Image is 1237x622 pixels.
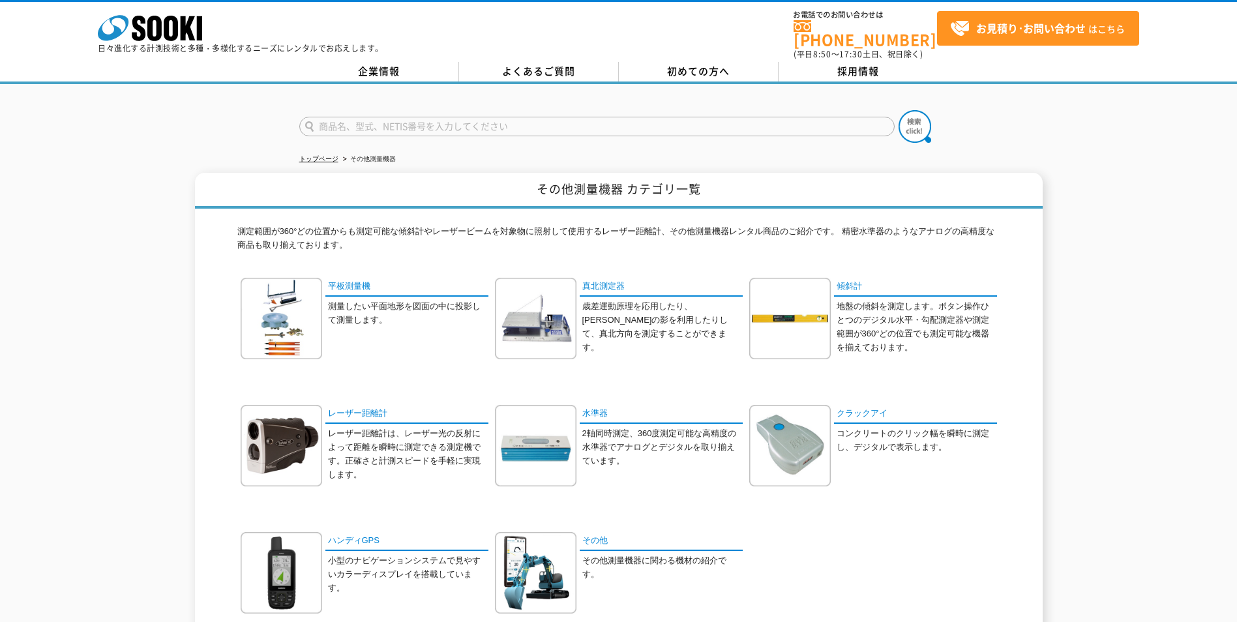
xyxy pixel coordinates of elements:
[328,554,488,595] p: 小型のナビゲーションシステムで見やすいカラーディスプレイを搭載しています。
[459,62,619,81] a: よくあるご質問
[794,20,937,47] a: [PHONE_NUMBER]
[749,278,831,359] img: 傾斜計
[834,405,997,424] a: クラックアイ
[582,427,743,467] p: 2軸同時測定、360度測定可能な高精度の水準器でアナログとデジタルを取り揃えています。
[779,62,938,81] a: 採用情報
[299,62,459,81] a: 企業情報
[299,155,338,162] a: トップページ
[580,278,743,297] a: 真北測定器
[794,11,937,19] span: お電話でのお問い合わせは
[325,532,488,551] a: ハンディGPS
[195,173,1043,209] h1: その他測量機器 カテゴリ一覧
[495,405,576,486] img: 水準器
[950,19,1125,38] span: はこちら
[839,48,863,60] span: 17:30
[98,44,383,52] p: 日々進化する計測技術と多種・多様化するニーズにレンタルでお応えします。
[749,405,831,486] img: クラックアイ
[237,225,1000,259] p: 測定範囲が360°どの位置からも測定可能な傾斜計やレーザービームを対象物に照射して使用するレーザー距離計、その他測量機器レンタル商品のご紹介です。 精密水準器のようなアナログの高精度な商品も取り...
[325,405,488,424] a: レーザー距離計
[580,405,743,424] a: 水準器
[340,153,396,166] li: その他測量機器
[837,300,997,354] p: 地盤の傾斜を測定します。ボタン操作ひとつのデジタル水平・勾配測定器や測定範囲が360°どの位置でも測定可能な機器を揃えております。
[495,532,576,614] img: その他
[495,278,576,359] img: 真北測定器
[837,427,997,454] p: コンクリートのクリック幅を瞬時に測定し、デジタルで表示します。
[328,300,488,327] p: 測量したい平面地形を図面の中に投影して測量します。
[976,20,1086,36] strong: お見積り･お問い合わせ
[813,48,831,60] span: 8:50
[667,64,730,78] span: 初めての方へ
[899,110,931,143] img: btn_search.png
[241,278,322,359] img: 平板測量機
[619,62,779,81] a: 初めての方へ
[582,300,743,354] p: 歳差運動原理を応用したり、[PERSON_NAME]の影を利用したりして、真北方向を測定することができます。
[299,117,895,136] input: 商品名、型式、NETIS番号を入力してください
[241,532,322,614] img: ハンディGPS
[580,532,743,551] a: その他
[582,554,743,582] p: その他測量機器に関わる機材の紹介です。
[325,278,488,297] a: 平板測量機
[241,405,322,486] img: レーザー距離計
[937,11,1139,46] a: お見積り･お問い合わせはこちら
[794,48,923,60] span: (平日 ～ 土日、祝日除く)
[834,278,997,297] a: 傾斜計
[328,427,488,481] p: レーザー距離計は、レーザー光の反射によって距離を瞬時に測定できる測定機です。正確さと計測スピードを手軽に実現します。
